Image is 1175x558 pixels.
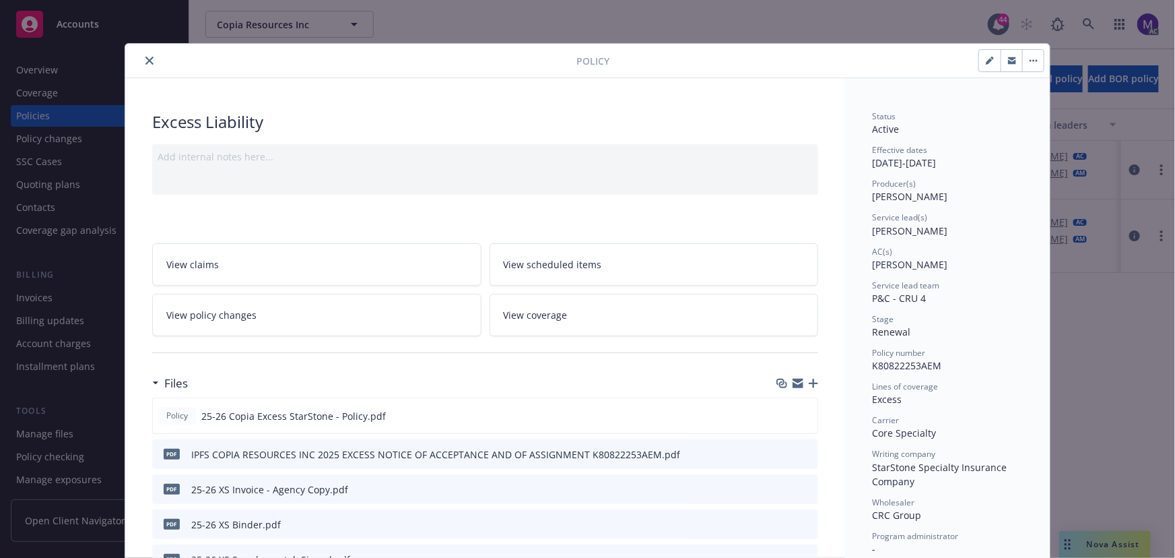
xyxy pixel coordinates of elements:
span: View coverage [504,308,568,322]
div: IPFS COPIA RESOURCES INC 2025 EXCESS NOTICE OF ACCEPTANCE AND OF ASSIGNMENT K80822253AEM.pdf [191,447,680,462]
span: pdf [164,484,180,494]
span: Status [872,111,896,122]
button: preview file [801,518,813,532]
span: CRC Group [872,509,921,522]
div: Files [152,375,188,392]
span: - [872,542,875,555]
span: View claims [166,257,219,272]
button: preview file [801,447,813,462]
span: StarStone Specialty Insurance Company [872,461,1009,488]
span: Program administrator [872,530,958,542]
span: Effective dates [872,144,927,156]
span: Wholesaler [872,497,914,508]
span: Carrier [872,414,899,426]
button: preview file [801,483,813,497]
div: 25-26 XS Binder.pdf [191,518,281,532]
span: Writing company [872,448,935,460]
span: pdf [164,449,180,459]
span: Stage [872,313,894,325]
span: Renewal [872,325,910,338]
div: [DATE] - [DATE] [872,144,1023,170]
span: View policy changes [166,308,257,322]
button: download file [779,518,790,532]
span: Policy [576,54,609,68]
button: close [141,53,158,69]
span: Producer(s) [872,178,916,189]
span: [PERSON_NAME] [872,258,947,271]
span: View scheduled items [504,257,602,272]
span: Policy number [872,347,925,359]
span: [PERSON_NAME] [872,190,947,203]
button: preview file [800,409,812,423]
a: View scheduled items [490,243,819,286]
span: Lines of coverage [872,381,938,392]
span: P&C - CRU 4 [872,292,926,305]
span: K80822253AEM [872,359,941,372]
span: 25-26 Copia Excess StarStone - Policy.pdf [201,409,386,423]
a: View coverage [490,294,819,336]
a: View policy changes [152,294,481,336]
span: Service lead(s) [872,212,927,223]
h3: Files [164,375,188,392]
button: download file [779,447,790,462]
div: 25-26 XS Invoice - Agency Copy.pdf [191,483,348,497]
div: Add internal notes here... [158,150,813,164]
button: download file [779,483,790,497]
span: [PERSON_NAME] [872,224,947,237]
span: Policy [164,410,191,422]
span: Service lead team [872,280,939,291]
a: View claims [152,243,481,286]
button: download file [778,409,789,423]
span: Active [872,123,899,135]
span: Core Specialty [872,427,936,439]
span: AC(s) [872,246,892,257]
span: pdf [164,519,180,529]
div: Excess [872,392,1023,406]
div: Excess Liability [152,111,818,133]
